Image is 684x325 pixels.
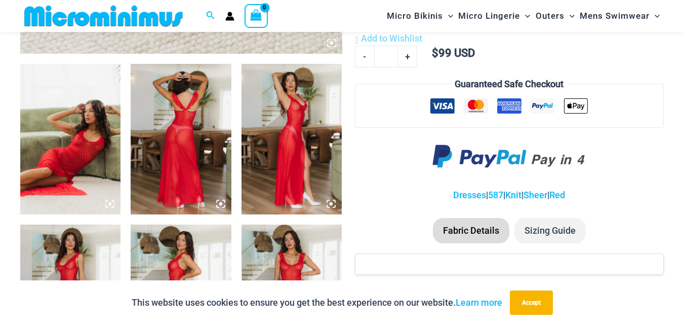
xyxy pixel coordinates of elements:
[524,190,547,200] a: Sheer
[433,218,509,243] li: Fabric Details
[443,3,453,29] span: Menu Toggle
[549,190,565,200] a: Red
[536,3,565,29] span: Outers
[131,64,231,215] img: Sometimes Red 587 Dress
[650,3,660,29] span: Menu Toggle
[398,46,417,67] a: +
[456,297,502,308] a: Learn more
[132,295,502,310] p: This website uses cookies to ensure you get the best experience on our website.
[453,190,486,200] a: Dresses
[520,3,530,29] span: Menu Toggle
[20,5,187,27] img: MM SHOP LOGO FLAT
[577,3,662,29] a: Mens SwimwearMenu ToggleMenu Toggle
[456,3,533,29] a: Micro LingerieMenu ToggleMenu Toggle
[384,3,456,29] a: Micro BikinisMenu ToggleMenu Toggle
[355,31,422,46] a: Add to Wishlist
[20,64,120,215] img: Sometimes Red 587 Dress
[245,4,268,27] a: View Shopping Cart, empty
[355,188,664,203] p: | | | |
[225,12,234,21] a: Account icon link
[383,2,664,30] nav: Site Navigation
[565,3,575,29] span: Menu Toggle
[505,190,521,200] a: Knit
[580,3,650,29] span: Mens Swimwear
[206,10,215,22] a: Search icon link
[458,3,520,29] span: Micro Lingerie
[387,3,443,29] span: Micro Bikinis
[451,77,568,92] legend: Guaranteed Safe Checkout
[533,3,577,29] a: OutersMenu ToggleMenu Toggle
[432,47,438,59] span: $
[355,46,374,67] a: -
[510,291,553,315] button: Accept
[242,64,342,215] img: Sometimes Red 587 Dress
[514,218,586,243] li: Sizing Guide
[432,47,475,59] bdi: 99 USD
[488,190,503,200] a: 587
[361,33,422,44] span: Add to Wishlist
[374,46,398,67] input: Product quantity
